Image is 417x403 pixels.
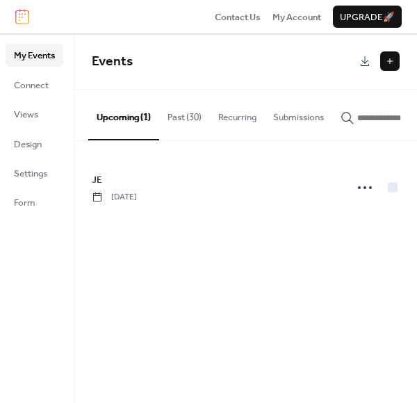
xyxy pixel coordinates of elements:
span: Connect [14,79,49,92]
span: Form [14,196,35,210]
a: JE [92,172,102,188]
button: Recurring [210,90,265,138]
span: Design [14,138,42,151]
a: Design [6,133,63,155]
a: My Events [6,44,63,66]
a: Contact Us [215,10,261,24]
a: Connect [6,74,63,96]
a: Settings [6,162,63,184]
span: My Events [14,49,55,63]
button: Submissions [265,90,332,138]
button: Upgrade🚀 [333,6,402,28]
span: Events [92,49,133,74]
a: My Account [272,10,321,24]
span: Upgrade 🚀 [340,10,395,24]
a: Form [6,191,63,213]
button: Upcoming (1) [88,90,159,140]
span: Settings [14,167,47,181]
span: Views [14,108,38,122]
span: JE [92,173,102,187]
button: Past (30) [159,90,210,138]
img: logo [15,9,29,24]
a: Views [6,103,63,125]
span: [DATE] [92,191,137,204]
